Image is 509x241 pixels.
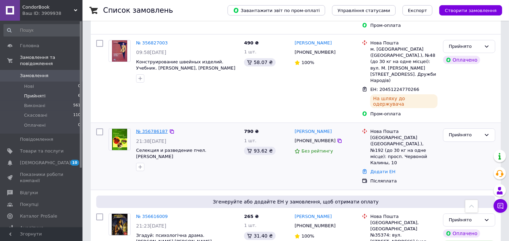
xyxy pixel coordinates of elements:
[24,83,34,90] span: Нові
[443,229,480,238] div: Оплачено
[24,93,45,99] span: Прийняті
[301,60,314,65] span: 100%
[370,169,395,174] a: Додати ЕН
[99,198,493,205] span: Згенеруйте або додайте ЕН у замовлення, щоб отримати оплату
[370,46,437,84] div: м. [GEOGRAPHIC_DATA] ([GEOGRAPHIC_DATA].), №48 (до 30 кг на одне місцеі): вул. М. [PERSON_NAME][S...
[24,122,46,128] span: Оплачені
[293,48,337,57] div: [PHONE_NUMBER]
[112,129,127,150] img: Фото товару
[449,217,481,224] div: Прийнято
[20,213,57,219] span: Каталог ProSale
[443,56,480,64] div: Оплачено
[20,225,44,231] span: Аналітика
[439,5,502,15] button: Створити замовлення
[78,93,80,99] span: 6
[20,160,71,166] span: [DEMOGRAPHIC_DATA]
[20,73,48,79] span: Замовлення
[112,40,128,62] img: Фото товару
[338,8,390,13] span: Управління статусами
[228,5,325,15] button: Завантажити звіт по пром-оплаті
[244,129,259,134] span: 790 ₴
[20,148,64,154] span: Товари та послуги
[244,232,275,240] div: 31.40 ₴
[136,138,166,144] span: 21:38[DATE]
[370,135,437,166] div: [GEOGRAPHIC_DATA] ([GEOGRAPHIC_DATA].), №192 (до 30 кг на одне місце): просп. Червоной Калины, 10
[494,199,507,213] button: Чат з покупцем
[370,111,437,117] div: Пром-оплата
[78,122,80,128] span: 0
[244,58,275,66] div: 58.07 ₴
[20,54,82,67] span: Замовлення та повідомлення
[109,40,131,62] a: Фото товару
[370,178,437,184] div: Післяплата
[293,221,337,230] div: [PHONE_NUMBER]
[402,5,433,15] button: Експорт
[20,136,53,143] span: Повідомлення
[78,83,80,90] span: 0
[370,40,437,46] div: Нова Пошта
[244,49,256,54] span: 1 шт.
[332,5,396,15] button: Управління статусами
[295,40,332,46] a: [PERSON_NAME]
[449,132,481,139] div: Прийнято
[136,50,166,55] span: 09:58[DATE]
[109,213,131,235] a: Фото товару
[445,8,497,13] span: Створити замовлення
[432,8,502,13] a: Створити замовлення
[244,138,256,143] span: 1 шт.
[112,214,127,235] img: Фото товару
[370,22,437,29] div: Пром-оплата
[136,129,168,134] a: № 356786187
[408,8,427,13] span: Експорт
[295,213,332,220] a: [PERSON_NAME]
[136,148,207,159] a: Селекция и разведение пчел. [PERSON_NAME]
[136,214,168,219] a: № 356616009
[24,103,45,109] span: Виконані
[20,171,64,184] span: Показники роботи компанії
[136,223,166,229] span: 21:23[DATE]
[233,7,320,13] span: Завантажити звіт по пром-оплаті
[244,40,259,45] span: 490 ₴
[73,103,80,109] span: 561
[244,214,259,219] span: 265 ₴
[20,201,38,208] span: Покупці
[70,160,79,166] span: 10
[301,148,333,154] span: Без рейтингу
[301,233,314,239] span: 100%
[295,128,332,135] a: [PERSON_NAME]
[136,40,168,45] a: № 356827003
[370,128,437,135] div: Нова Пошта
[449,43,481,50] div: Прийнято
[20,43,39,49] span: Головна
[3,24,81,36] input: Пошук
[73,112,80,118] span: 110
[22,4,74,10] span: CondorBook
[370,213,437,220] div: Нова Пошта
[244,147,275,155] div: 93.62 ₴
[370,87,419,92] span: ЕН: 20451224770266
[370,94,437,108] div: На шляху до одержувача
[244,223,256,228] span: 1 шт.
[136,59,235,71] a: Конструирование швейных изделий. Учебник. [PERSON_NAME], [PERSON_NAME]
[20,190,38,196] span: Відгуки
[293,136,337,145] div: [PHONE_NUMBER]
[24,112,47,118] span: Скасовані
[103,6,173,14] h1: Список замовлень
[22,10,82,17] div: Ваш ID: 3909938
[109,128,131,150] a: Фото товару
